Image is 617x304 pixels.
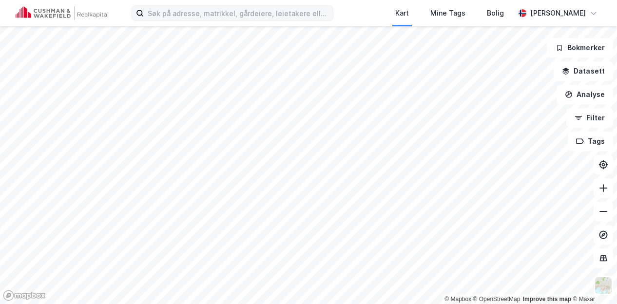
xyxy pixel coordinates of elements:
[444,296,471,303] a: Mapbox
[144,6,333,20] input: Søk på adresse, matrikkel, gårdeiere, leietakere eller personer
[430,7,465,19] div: Mine Tags
[473,296,521,303] a: OpenStreetMap
[547,38,613,57] button: Bokmerker
[487,7,504,19] div: Bolig
[523,296,571,303] a: Improve this map
[568,132,613,151] button: Tags
[566,108,613,128] button: Filter
[568,257,617,304] iframe: Chat Widget
[16,6,108,20] img: cushman-wakefield-realkapital-logo.202ea83816669bd177139c58696a8fa1.svg
[530,7,586,19] div: [PERSON_NAME]
[554,61,613,81] button: Datasett
[395,7,409,19] div: Kart
[557,85,613,104] button: Analyse
[568,257,617,304] div: Kontrollprogram for chat
[3,290,46,301] a: Mapbox homepage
